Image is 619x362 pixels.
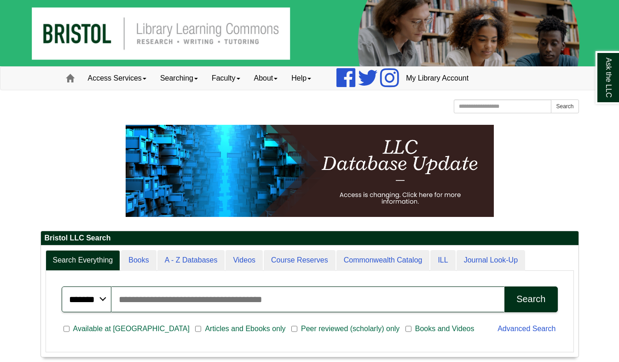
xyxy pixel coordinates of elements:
img: HTML tutorial [126,125,494,217]
a: ILL [430,250,455,271]
a: Faculty [205,67,247,90]
h2: Bristol LLC Search [41,231,579,245]
a: Journal Look-Up [457,250,525,271]
span: Books and Videos [411,323,478,334]
span: Articles and Ebooks only [201,323,289,334]
a: Books [121,250,156,271]
a: My Library Account [399,67,475,90]
input: Available at [GEOGRAPHIC_DATA] [64,325,69,333]
div: Search [516,294,545,304]
span: Available at [GEOGRAPHIC_DATA] [69,323,193,334]
a: Course Reserves [264,250,336,271]
span: Peer reviewed (scholarly) only [297,323,403,334]
button: Search [504,286,557,312]
a: Help [284,67,318,90]
a: Searching [153,67,205,90]
a: A - Z Databases [157,250,225,271]
input: Articles and Ebooks only [195,325,201,333]
a: Advanced Search [498,325,555,333]
a: Access Services [81,67,153,90]
a: Search Everything [46,250,121,271]
input: Books and Videos [405,325,411,333]
a: About [247,67,285,90]
a: Videos [226,250,263,271]
input: Peer reviewed (scholarly) only [291,325,297,333]
a: Commonwealth Catalog [336,250,430,271]
button: Search [551,99,579,113]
